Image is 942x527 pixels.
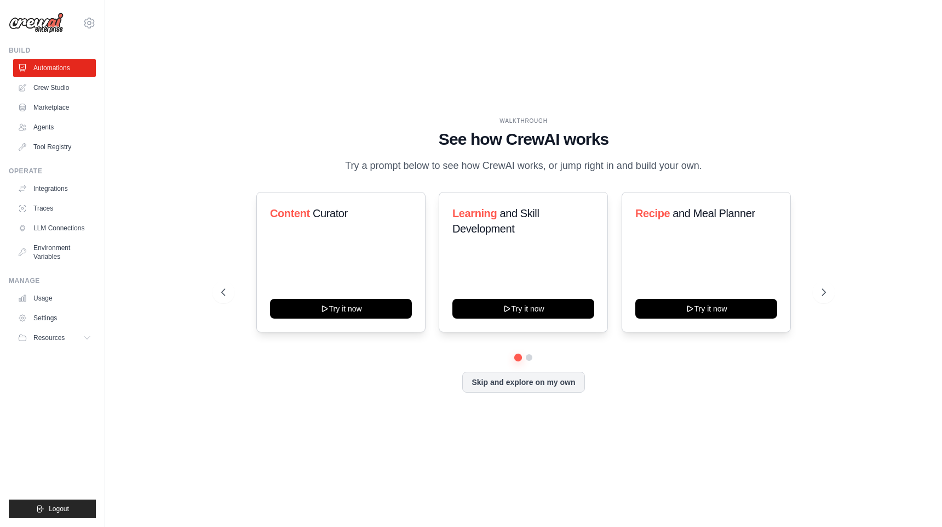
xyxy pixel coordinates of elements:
[13,200,96,217] a: Traces
[635,299,777,319] button: Try it now
[9,13,64,33] img: Logo
[13,99,96,116] a: Marketplace
[673,207,755,219] span: and Meal Planner
[13,59,96,77] a: Automations
[452,299,594,319] button: Try it now
[270,207,310,219] span: Content
[13,118,96,136] a: Agents
[9,500,96,518] button: Logout
[13,180,96,197] a: Integrations
[13,309,96,327] a: Settings
[13,79,96,97] a: Crew Studio
[270,299,412,319] button: Try it now
[13,138,96,156] a: Tool Registry
[340,158,708,174] p: Try a prompt below to see how CrewAI works, or jump right in and build your own.
[635,207,670,219] span: Recipe
[13,329,96,347] button: Resources
[13,239,96,265] a: Environment Variables
[313,207,348,219] span: Curator
[13,219,96,237] a: LLM Connections
[9,46,96,55] div: Build
[49,505,69,513] span: Logout
[452,207,497,219] span: Learning
[462,372,584,393] button: Skip and explore on my own
[9,167,96,175] div: Operate
[33,333,65,342] span: Resources
[452,207,539,235] span: and Skill Development
[9,276,96,285] div: Manage
[221,117,826,125] div: WALKTHROUGH
[13,290,96,307] a: Usage
[221,129,826,149] h1: See how CrewAI works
